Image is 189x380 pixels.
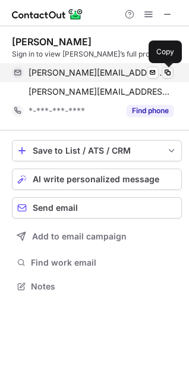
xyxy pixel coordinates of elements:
[12,169,182,190] button: AI write personalized message
[12,140,182,161] button: save-profile-one-click
[12,226,182,247] button: Add to email campaign
[29,86,174,97] span: [PERSON_NAME][EMAIL_ADDRESS][PERSON_NAME][DOMAIN_NAME]
[12,197,182,219] button: Send email
[31,257,177,268] span: Find work email
[12,49,182,60] div: Sign in to view [PERSON_NAME]’s full profile
[29,67,165,78] span: [PERSON_NAME][EMAIL_ADDRESS][DOMAIN_NAME]
[12,36,92,48] div: [PERSON_NAME]
[33,203,78,213] span: Send email
[12,254,182,271] button: Find work email
[33,146,161,155] div: Save to List / ATS / CRM
[12,7,83,21] img: ContactOut v5.3.10
[31,281,177,292] span: Notes
[12,278,182,295] button: Notes
[32,232,127,241] span: Add to email campaign
[127,105,174,117] button: Reveal Button
[33,175,159,184] span: AI write personalized message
